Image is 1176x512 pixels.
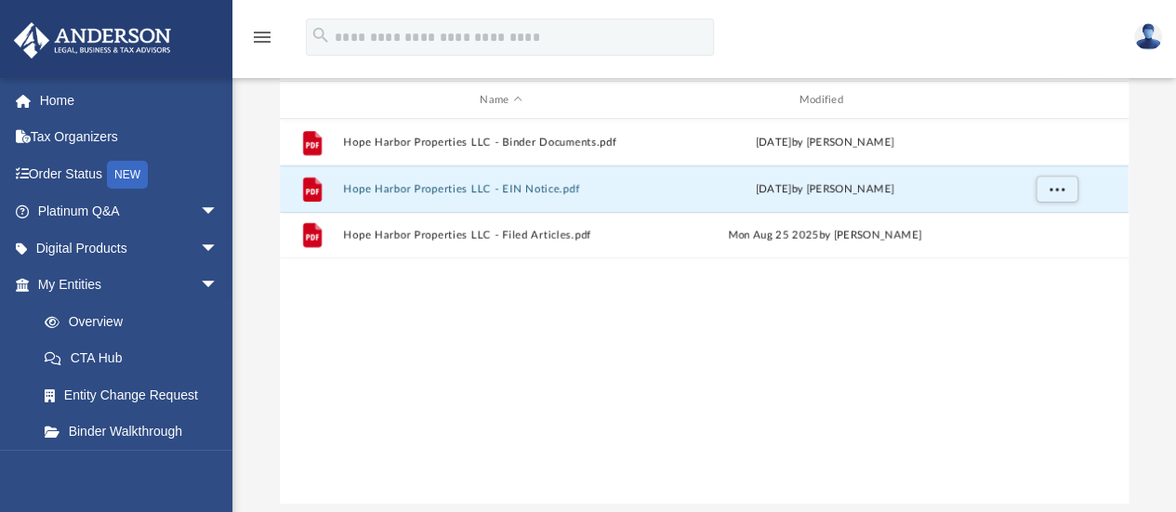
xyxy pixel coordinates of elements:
[667,227,982,243] div: Mon Aug 25 2025 by [PERSON_NAME]
[13,267,246,304] a: My Entitiesarrow_drop_down
[288,92,335,109] div: id
[990,92,1120,109] div: id
[343,183,658,195] button: Hope Harbor Properties LLC - EIN Notice.pdf
[26,414,246,451] a: Binder Walkthrough
[667,135,982,151] div: [DATE] by [PERSON_NAME]
[13,230,246,267] a: Digital Productsarrow_drop_down
[342,92,658,109] div: Name
[200,230,237,268] span: arrow_drop_down
[26,303,246,340] a: Overview
[667,92,983,109] div: Modified
[8,22,177,59] img: Anderson Advisors Platinum Portal
[200,193,237,231] span: arrow_drop_down
[200,267,237,305] span: arrow_drop_down
[343,137,658,149] button: Hope Harbor Properties LLC - Binder Documents.pdf
[107,161,148,189] div: NEW
[343,230,658,242] button: Hope Harbor Properties LLC - Filed Articles.pdf
[1035,176,1077,203] button: More options
[26,376,246,414] a: Entity Change Request
[26,340,246,377] a: CTA Hub
[1134,23,1162,50] img: User Pic
[251,26,273,48] i: menu
[251,35,273,48] a: menu
[13,193,246,230] a: Platinum Q&Aarrow_drop_down
[280,119,1129,505] div: grid
[311,25,331,46] i: search
[667,181,982,198] div: [DATE] by [PERSON_NAME]
[13,82,246,119] a: Home
[13,119,246,156] a: Tax Organizers
[13,155,246,193] a: Order StatusNEW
